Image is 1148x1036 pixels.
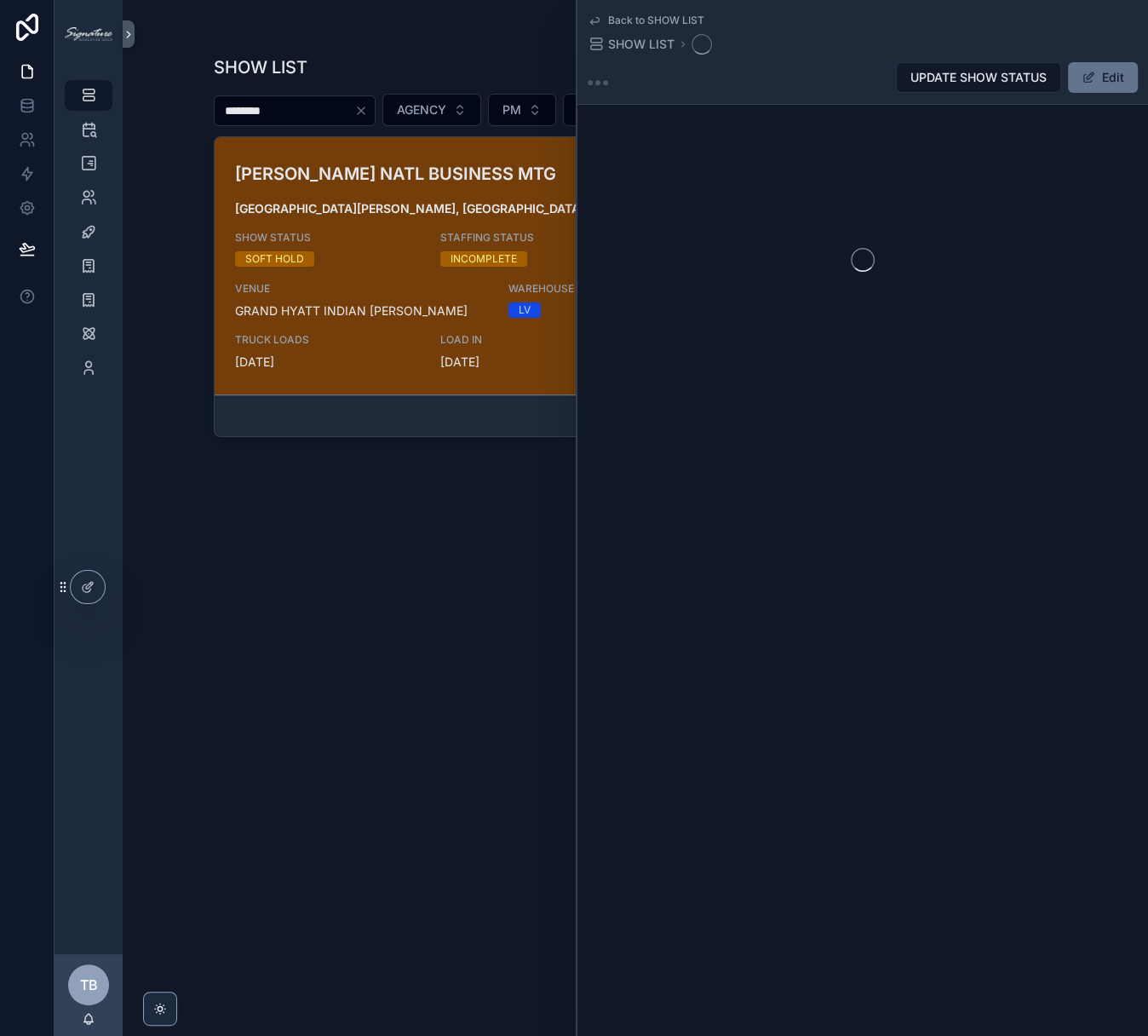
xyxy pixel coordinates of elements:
[910,69,1047,86] span: UPDATE SHOW STATUS
[235,161,762,187] h3: [PERSON_NAME] NATL BUSINESS MTG
[563,94,670,126] button: Select Button
[588,14,704,27] a: Back to SHOW LIST
[55,68,123,406] div: scrollable content
[235,302,489,319] span: GRAND HYATT INDIAN [PERSON_NAME]
[235,333,420,347] span: TRUCK LOADS
[354,104,375,118] button: Clear
[896,62,1061,93] button: UPDATE SHOW STATUS
[508,282,762,296] span: WAREHOUSE OUT
[80,975,98,995] span: TB
[488,94,556,126] button: Select Button
[214,55,307,79] h1: SHOW LIST
[382,94,481,126] button: Select Button
[1068,62,1138,93] button: Edit
[440,231,625,245] span: STAFFING STATUS
[65,27,112,41] img: App logo
[245,251,304,267] div: SOFT HOLD
[519,302,531,318] div: LV
[235,282,489,296] span: VENUE
[235,201,584,216] strong: [GEOGRAPHIC_DATA][PERSON_NAME], [GEOGRAPHIC_DATA]
[502,101,521,118] span: PM
[235,231,420,245] span: SHOW STATUS
[608,14,704,27] span: Back to SHOW LIST
[440,354,625,371] span: [DATE]
[397,101,446,118] span: AGENCY
[608,36,674,53] span: SHOW LIST
[215,137,1057,395] a: [PERSON_NAME] NATL BUSINESS MTG[GEOGRAPHIC_DATA][PERSON_NAME], [GEOGRAPHIC_DATA]SHOW STATUSSOFT H...
[440,333,625,347] span: LOAD IN
[235,354,420,371] span: [DATE]
[451,251,517,267] div: INCOMPLETE
[588,36,674,53] a: SHOW LIST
